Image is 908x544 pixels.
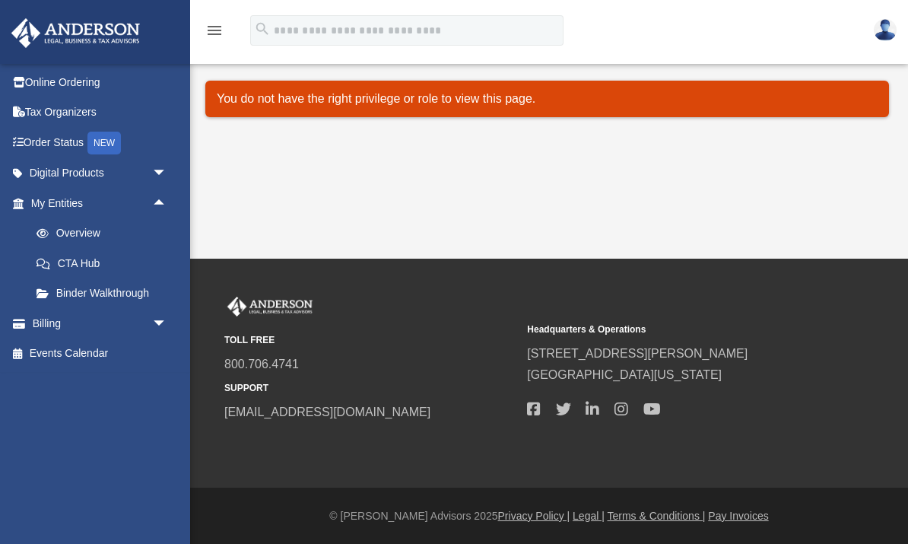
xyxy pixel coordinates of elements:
[21,278,190,309] a: Binder Walkthrough
[254,21,271,37] i: search
[11,158,190,189] a: Digital Productsarrow_drop_down
[21,218,190,249] a: Overview
[608,510,706,522] a: Terms & Conditions |
[498,510,570,522] a: Privacy Policy |
[11,339,190,369] a: Events Calendar
[224,358,299,371] a: 800.706.4741
[217,88,878,110] p: You do not have the right privilege or role to view this page.
[224,297,316,317] img: Anderson Advisors Platinum Portal
[205,21,224,40] i: menu
[224,332,516,348] small: TOLL FREE
[11,308,190,339] a: Billingarrow_drop_down
[573,510,605,522] a: Legal |
[11,188,190,218] a: My Entitiesarrow_drop_up
[87,132,121,154] div: NEW
[205,27,224,40] a: menu
[11,97,190,128] a: Tax Organizers
[152,158,183,189] span: arrow_drop_down
[527,347,748,360] a: [STREET_ADDRESS][PERSON_NAME]
[11,67,190,97] a: Online Ordering
[7,18,144,48] img: Anderson Advisors Platinum Portal
[874,19,897,41] img: User Pic
[152,308,183,339] span: arrow_drop_down
[224,406,430,418] a: [EMAIL_ADDRESS][DOMAIN_NAME]
[708,510,768,522] a: Pay Invoices
[21,248,190,278] a: CTA Hub
[527,322,819,338] small: Headquarters & Operations
[224,380,516,396] small: SUPPORT
[527,368,722,381] a: [GEOGRAPHIC_DATA][US_STATE]
[152,188,183,219] span: arrow_drop_up
[11,127,190,158] a: Order StatusNEW
[190,507,908,526] div: © [PERSON_NAME] Advisors 2025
